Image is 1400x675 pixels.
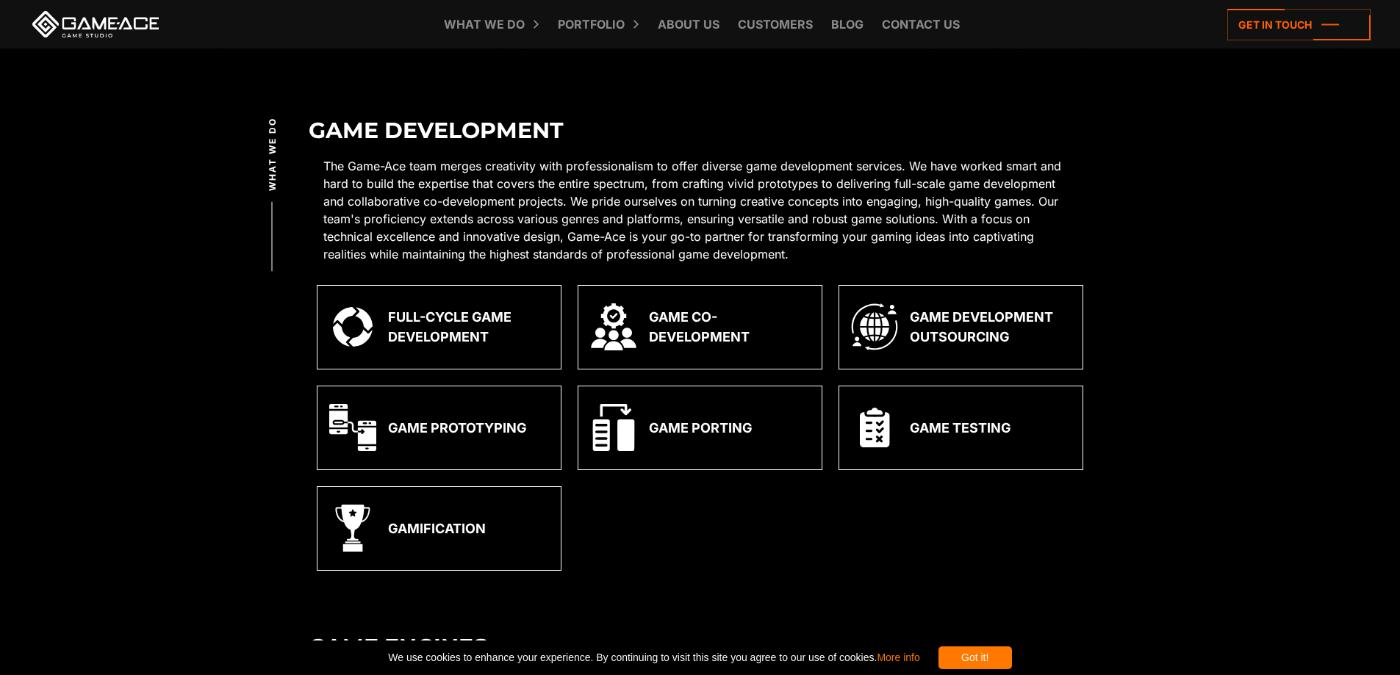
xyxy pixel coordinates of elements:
[938,646,1012,669] div: Got it!
[266,117,279,190] span: What we do
[877,651,919,663] a: More info
[388,307,549,347] div: Full-Cycle Game Development
[649,307,810,347] div: Game Co-Development
[388,418,527,438] div: Game Prototyping
[649,418,753,438] div: Game Porting
[329,404,376,451] img: Game prototyping
[910,307,1071,347] div: Game Development Outsourcing
[590,404,637,451] img: Game porting 1
[388,646,919,669] span: We use cookies to enhance your experience. By continuing to visit this site you agree to our use ...
[590,303,637,350] img: Game co development icon
[323,157,1077,263] p: The Game-Ace team merges creativity with professionalism to offer diverse game development servic...
[910,418,1011,438] div: Game Testing
[388,519,486,538] div: Gamification
[851,303,898,350] img: Game development outsourcing 1
[1227,9,1371,40] a: Get in touch
[860,408,890,447] img: Game qa
[333,307,373,347] img: Full circle game development
[309,118,1091,142] h2: Game Development
[329,505,376,552] img: Gamification
[309,635,1091,659] h2: Game Engines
